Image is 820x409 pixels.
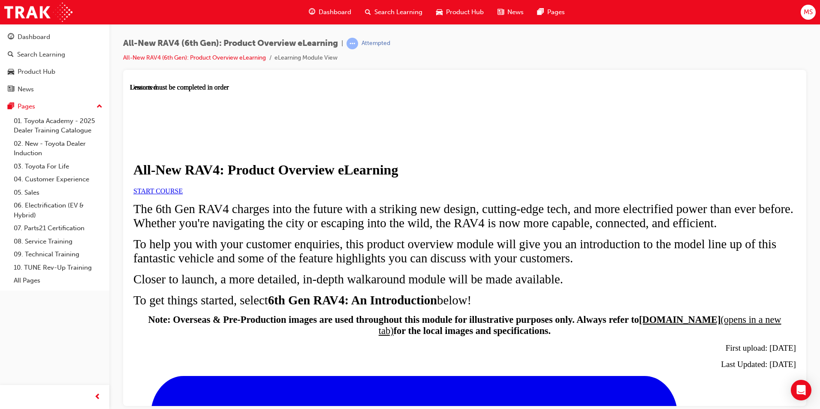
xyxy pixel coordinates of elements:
span: To get things started, select below! [3,210,341,223]
span: news-icon [8,86,14,93]
div: Product Hub [18,67,55,77]
span: Pages [547,7,565,17]
span: News [507,7,524,17]
span: MS [804,7,813,17]
div: Dashboard [18,32,50,42]
a: Search Learning [3,47,106,63]
span: To help you with your customer enquiries, this product overview module will give you an introduct... [3,153,646,181]
span: guage-icon [309,7,315,18]
span: news-icon [497,7,504,18]
a: 03. Toyota For Life [10,160,106,173]
button: DashboardSearch LearningProduct HubNews [3,27,106,99]
span: up-icon [96,101,102,112]
span: The 6th Gen RAV4 charges into the future with a striking new design, cutting-edge tech, and more ... [3,118,663,146]
a: search-iconSearch Learning [358,3,429,21]
span: search-icon [8,51,14,59]
a: START COURSE [3,104,53,111]
h1: All-New RAV4: Product Overview eLearning [3,78,666,94]
span: pages-icon [537,7,544,18]
a: 07. Parts21 Certification [10,222,106,235]
div: Pages [18,102,35,111]
a: All Pages [10,274,106,287]
span: Dashboard [319,7,351,17]
a: All-New RAV4 (6th Gen): Product Overview eLearning [123,54,266,61]
button: Pages [3,99,106,114]
span: guage-icon [8,33,14,41]
a: Dashboard [3,29,106,45]
a: 01. Toyota Academy - 2025 Dealer Training Catalogue [10,114,106,137]
a: 05. Sales [10,186,106,199]
span: First upload: [DATE] [596,260,666,269]
span: Product Hub [446,7,484,17]
strong: for the local images and specifications. [264,242,421,253]
strong: [DOMAIN_NAME] [509,231,591,241]
a: pages-iconPages [531,3,572,21]
a: 08. Service Training [10,235,106,248]
span: pages-icon [8,103,14,111]
span: car-icon [8,68,14,76]
div: Open Intercom Messenger [791,380,811,400]
a: 04. Customer Experience [10,173,106,186]
span: prev-icon [94,392,101,403]
span: Search Learning [374,7,422,17]
strong: Note: Overseas & Pre-Production images are used throughout this module for illustrative purposes ... [18,231,509,241]
span: Last Updated: [DATE] [591,276,666,285]
a: News [3,81,106,97]
span: Closer to launch, a more detailed, in-depth walkaround module will be made available. [3,189,433,202]
span: (opens in a new tab) [249,231,651,253]
a: [DOMAIN_NAME](opens in a new tab) [249,231,651,253]
span: All-New RAV4 (6th Gen): Product Overview eLearning [123,39,338,48]
a: 06. Electrification (EV & Hybrid) [10,199,106,222]
a: guage-iconDashboard [302,3,358,21]
a: car-iconProduct Hub [429,3,491,21]
a: Product Hub [3,64,106,80]
div: Search Learning [17,50,65,60]
span: | [341,39,343,48]
a: 10. TUNE Rev-Up Training [10,261,106,274]
span: search-icon [365,7,371,18]
strong: 6th Gen RAV4: An Introduction [138,210,307,223]
a: 02. New - Toyota Dealer Induction [10,137,106,160]
div: Attempted [362,39,390,48]
span: car-icon [436,7,443,18]
span: learningRecordVerb_ATTEMPT-icon [347,38,358,49]
li: eLearning Module View [274,53,338,63]
a: news-iconNews [491,3,531,21]
div: News [18,84,34,94]
img: Trak [4,3,72,22]
a: 09. Technical Training [10,248,106,261]
button: MS [801,5,816,20]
